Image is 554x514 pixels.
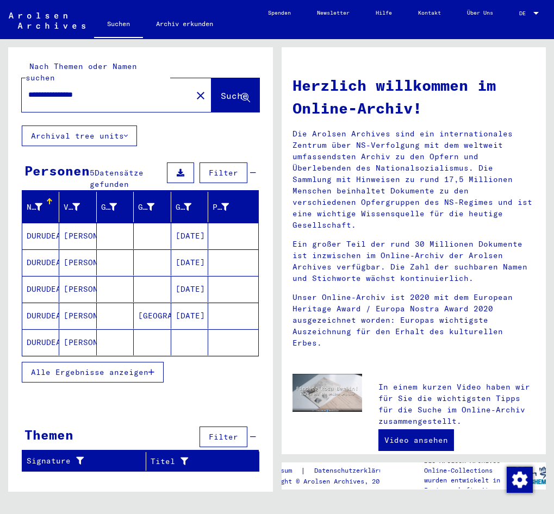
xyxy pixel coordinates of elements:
a: Suchen [94,11,143,39]
div: Geburtsdatum [176,198,208,216]
button: Alle Ergebnisse anzeigen [22,362,164,383]
button: Filter [200,162,247,183]
p: Unser Online-Archiv ist 2020 mit dem European Heritage Award / Europa Nostra Award 2020 ausgezeic... [292,292,536,349]
div: Prisoner # [213,202,228,213]
button: Filter [200,427,247,447]
button: Clear [190,84,211,106]
span: DE [519,10,531,16]
a: Video ansehen [378,429,454,451]
a: Datenschutzerklärung [306,465,403,477]
mat-header-cell: Vorname [59,192,96,222]
div: | [258,465,403,477]
mat-header-cell: Geburt‏ [134,192,171,222]
span: 5 [90,168,95,178]
button: Archival tree units [22,126,137,146]
div: Geburtsdatum [176,202,191,213]
div: Vorname [64,198,96,216]
mat-cell: DURUDEAU [22,303,59,329]
mat-cell: [PERSON_NAME] [59,303,96,329]
div: Titel [151,456,232,467]
div: Titel [151,453,246,470]
h1: Herzlich willkommen im Online-Archiv! [292,74,536,120]
mat-header-cell: Geburtsdatum [171,192,208,222]
div: Prisoner # [213,198,245,216]
mat-cell: [PERSON_NAME] [59,249,96,275]
img: Zustimmung ändern [507,467,533,493]
mat-header-cell: Geburtsname [97,192,134,222]
mat-cell: [GEOGRAPHIC_DATA] [134,303,171,329]
mat-cell: [DATE] [171,303,208,329]
div: Signature [27,453,146,470]
span: Filter [209,432,238,442]
img: video.jpg [292,374,363,412]
mat-icon: close [194,89,207,102]
mat-header-cell: Prisoner # [208,192,258,222]
p: In einem kurzen Video haben wir für Sie die wichtigsten Tipps für die Suche im Online-Archiv zusa... [378,381,535,427]
div: Signature [27,455,132,467]
div: Geburt‏ [138,198,170,216]
span: Datensätze gefunden [90,168,144,189]
mat-cell: [PERSON_NAME] [59,223,96,249]
mat-cell: [DATE] [171,223,208,249]
div: Themen [24,425,73,444]
mat-cell: [PERSON_NAME] [59,276,96,302]
a: Archiv erkunden [143,11,226,37]
mat-cell: DURUDEAU [22,249,59,275]
button: Suche [211,78,259,112]
mat-header-cell: Nachname [22,192,59,222]
div: Zustimmung ändern [506,466,532,492]
div: Personen [24,161,90,180]
mat-label: Nach Themen oder Namen suchen [26,61,137,83]
p: Die Arolsen Archives Online-Collections [424,456,513,475]
span: Suche [221,90,248,101]
div: Geburtsname [101,202,117,213]
p: Ein großer Teil der rund 30 Millionen Dokumente ist inzwischen im Online-Archiv der Arolsen Archi... [292,239,536,284]
span: Alle Ergebnisse anzeigen [31,367,148,377]
div: Nachname [27,202,42,213]
mat-cell: [DATE] [171,249,208,275]
mat-cell: [DATE] [171,276,208,302]
p: wurden entwickelt in Partnerschaft mit [424,475,513,495]
div: Geburt‏ [138,202,154,213]
div: Geburtsname [101,198,133,216]
p: Die Arolsen Archives sind ein internationales Zentrum über NS-Verfolgung mit dem weltweit umfasse... [292,128,536,231]
span: Filter [209,168,238,178]
mat-cell: [PERSON_NAME] [59,329,96,355]
mat-cell: DURUDEAU [22,223,59,249]
mat-cell: DURUDEAÜ [22,329,59,355]
img: Arolsen_neg.svg [9,12,85,29]
mat-cell: DURUDEAU [22,276,59,302]
div: Nachname [27,198,59,216]
div: Vorname [64,202,79,213]
p: Copyright © Arolsen Archives, 2021 [258,477,403,486]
